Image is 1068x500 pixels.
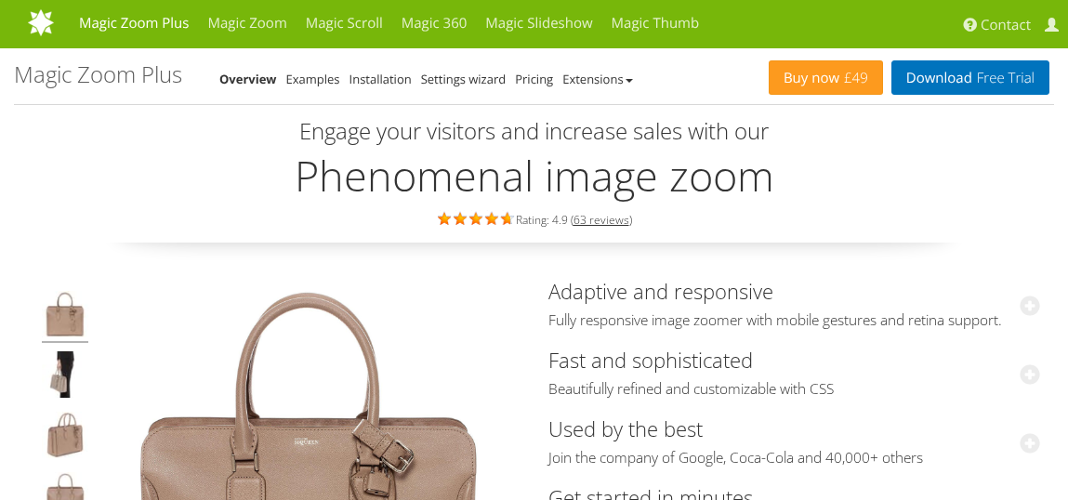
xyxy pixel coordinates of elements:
span: Free Trial [972,71,1035,86]
a: Adaptive and responsiveFully responsive image zoomer with mobile gestures and retina support. [548,277,1041,330]
a: Pricing [515,71,553,87]
span: Join the company of Google, Coca-Cola and 40,000+ others [548,449,1041,467]
span: Contact [981,16,1031,34]
h3: Engage your visitors and increase sales with our [19,119,1049,143]
h1: Magic Zoom Plus [14,62,182,86]
a: Settings wizard [421,71,507,87]
span: Beautifully refined and customizable with CSS [548,380,1041,399]
a: Fast and sophisticatedBeautifully refined and customizable with CSS [548,346,1041,399]
img: JavaScript image zoom example [42,351,88,403]
img: MagicToolbox.com - Image tools for your website [28,8,201,36]
a: Buy now£49 [769,60,883,95]
a: Installation [349,71,412,87]
h2: Phenomenal image zoom [14,152,1054,199]
a: Used by the bestJoin the company of Google, Coca-Cola and 40,000+ others [548,414,1041,467]
a: DownloadFree Trial [891,60,1049,95]
img: Product image zoom example [42,291,88,343]
a: 63 reviews [574,212,629,228]
a: Overview [219,71,277,87]
a: Extensions [562,71,632,87]
span: £49 [839,71,868,86]
a: Examples [286,71,340,87]
img: jQuery image zoom example [42,412,88,464]
span: Fully responsive image zoomer with mobile gestures and retina support. [548,311,1041,330]
div: Rating: 4.9 ( ) [14,208,1054,229]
